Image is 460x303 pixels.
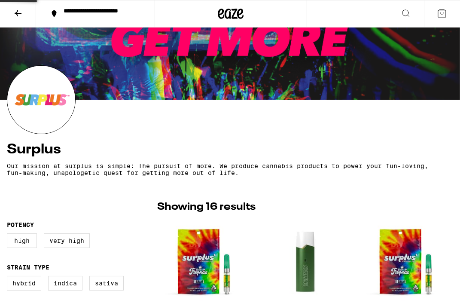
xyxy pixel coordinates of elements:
[7,66,75,134] img: Surplus logo
[7,264,49,271] legend: Strain Type
[89,276,124,291] label: Sativa
[5,6,62,13] span: Hi. Need any help?
[7,162,433,176] p: Our mission at surplus is simple: The pursuit of more. We produce cannabis products to power your...
[7,276,41,291] label: Hybrid
[7,233,37,248] label: High
[7,143,453,156] h4: Surplus
[48,276,82,291] label: Indica
[7,221,34,228] legend: Potency
[157,200,256,214] p: Showing 16 results
[44,233,90,248] label: Very High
